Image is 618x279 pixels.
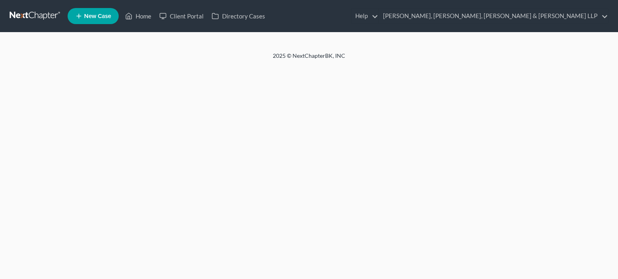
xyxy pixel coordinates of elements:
[121,9,155,23] a: Home
[379,9,608,23] a: [PERSON_NAME], [PERSON_NAME], [PERSON_NAME] & [PERSON_NAME] LLP
[80,52,538,66] div: 2025 © NextChapterBK, INC
[155,9,208,23] a: Client Portal
[351,9,378,23] a: Help
[68,8,119,24] new-legal-case-button: New Case
[208,9,269,23] a: Directory Cases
